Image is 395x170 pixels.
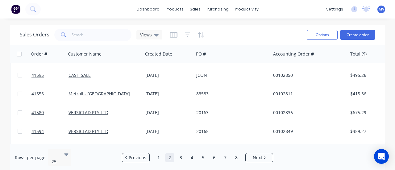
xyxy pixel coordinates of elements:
div: productivity [232,5,262,14]
a: Previous page [122,155,149,161]
div: Order # [31,51,47,57]
img: Factory [11,5,20,14]
div: Created Date [145,51,172,57]
a: Metroll - [GEOGRAPHIC_DATA] [69,91,130,97]
div: 00102849 [273,128,342,135]
span: Previous [129,155,146,161]
span: 41580 [31,110,44,116]
div: 00102836 [273,110,342,116]
button: Create order [340,30,375,40]
div: $359.27 [350,128,386,135]
a: Page 6 [210,153,219,162]
a: dashboard [134,5,163,14]
span: MV [379,6,384,12]
a: 41556 [31,85,69,103]
div: $675.29 [350,110,386,116]
a: VERSICLAD PTY LTD [69,110,108,115]
a: Next page [246,155,273,161]
span: Views [140,31,152,38]
a: Page 7 [221,153,230,162]
ul: Pagination [119,153,276,162]
a: 41593 [31,141,69,159]
div: purchasing [204,5,232,14]
span: 41556 [31,91,44,97]
div: $415.36 [350,91,386,97]
span: 41595 [31,72,44,78]
div: 20165 [196,128,265,135]
div: $495.26 [350,72,386,78]
a: VERSICLAD PTY LTD [69,128,108,134]
div: 83583 [196,91,265,97]
a: CASH SALE [69,72,91,78]
div: PO # [196,51,206,57]
a: Page 8 [232,153,241,162]
div: 25 [52,159,59,165]
h1: Sales Orders [20,32,49,38]
div: settings [323,5,346,14]
div: [DATE] [145,128,191,135]
a: Page 5 [198,153,208,162]
div: JCON [196,72,265,78]
div: 20163 [196,110,265,116]
div: Total ($) [350,51,367,57]
span: Rows per page [15,155,45,161]
span: 41594 [31,128,44,135]
span: Next [253,155,262,161]
input: Search... [72,29,132,41]
a: Page 1 [154,153,163,162]
div: [DATE] [145,91,191,97]
div: products [163,5,187,14]
div: Open Intercom Messenger [374,149,389,164]
div: 00102850 [273,72,342,78]
a: Page 2 is your current page [165,153,174,162]
div: Accounting Order # [273,51,314,57]
div: 00102811 [273,91,342,97]
div: [DATE] [145,110,191,116]
a: Page 4 [187,153,197,162]
button: Options [307,30,338,40]
a: Page 3 [176,153,185,162]
a: 41580 [31,103,69,122]
div: Customer Name [68,51,102,57]
div: [DATE] [145,72,191,78]
div: sales [187,5,204,14]
a: 41594 [31,122,69,141]
a: 41595 [31,66,69,85]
